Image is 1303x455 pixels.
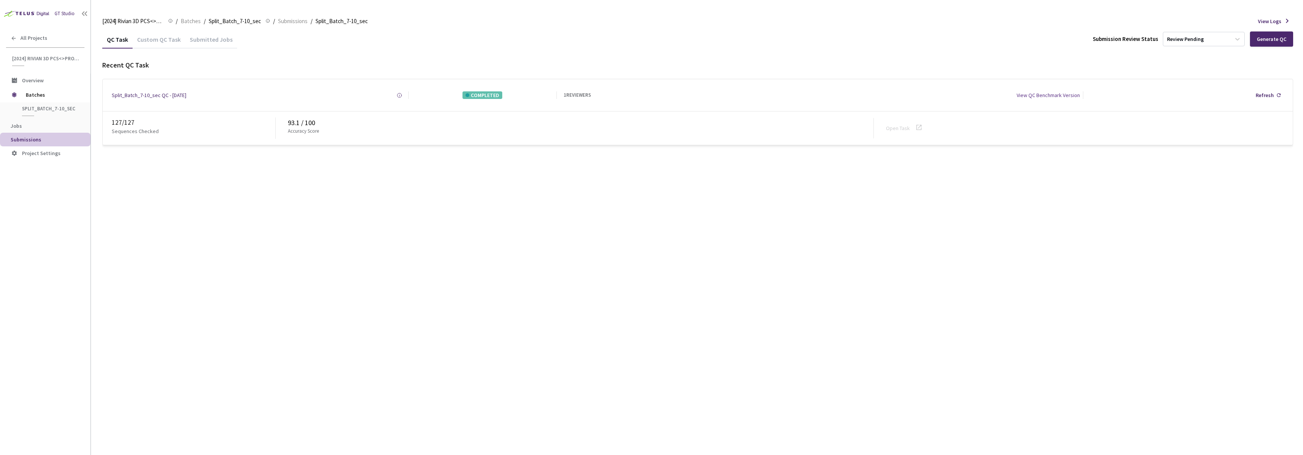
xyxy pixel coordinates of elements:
[278,17,308,26] span: Submissions
[22,105,78,112] span: Split_Batch_7-10_sec
[1167,36,1204,43] div: Review Pending
[288,128,319,135] p: Accuracy Score
[209,17,261,26] span: Split_Batch_7-10_sec
[1258,17,1281,25] span: View Logs
[55,10,75,17] div: GT Studio
[204,17,206,26] li: /
[181,17,201,26] span: Batches
[185,36,237,49] div: Submitted Jobs
[11,136,41,143] span: Submissions
[176,17,178,26] li: /
[1093,35,1158,43] div: Submission Review Status
[102,60,1293,70] div: Recent QC Task
[311,17,312,26] li: /
[886,125,910,132] a: Open Task
[1257,36,1286,42] div: Generate QC
[277,17,309,25] a: Submissions
[564,92,591,99] div: 1 REVIEWERS
[112,127,159,135] p: Sequences Checked
[179,17,202,25] a: Batches
[462,91,502,99] div: COMPLETED
[102,36,133,49] div: QC Task
[22,150,61,157] span: Project Settings
[273,17,275,26] li: /
[112,91,186,99] a: Split_Batch_7-10_sec QC - [DATE]
[22,77,44,84] span: Overview
[12,55,80,62] span: [2024] Rivian 3D PCS<>Production
[102,17,164,26] span: [2024] Rivian 3D PCS<>Production
[1256,91,1274,99] div: Refresh
[26,87,78,102] span: Batches
[133,36,185,49] div: Custom QC Task
[316,17,368,26] span: Split_Batch_7-10_sec
[20,35,47,41] span: All Projects
[288,118,873,128] div: 93.1 / 100
[11,122,22,129] span: Jobs
[112,118,275,127] div: 127 / 127
[1017,91,1080,99] div: View QC Benchmark Version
